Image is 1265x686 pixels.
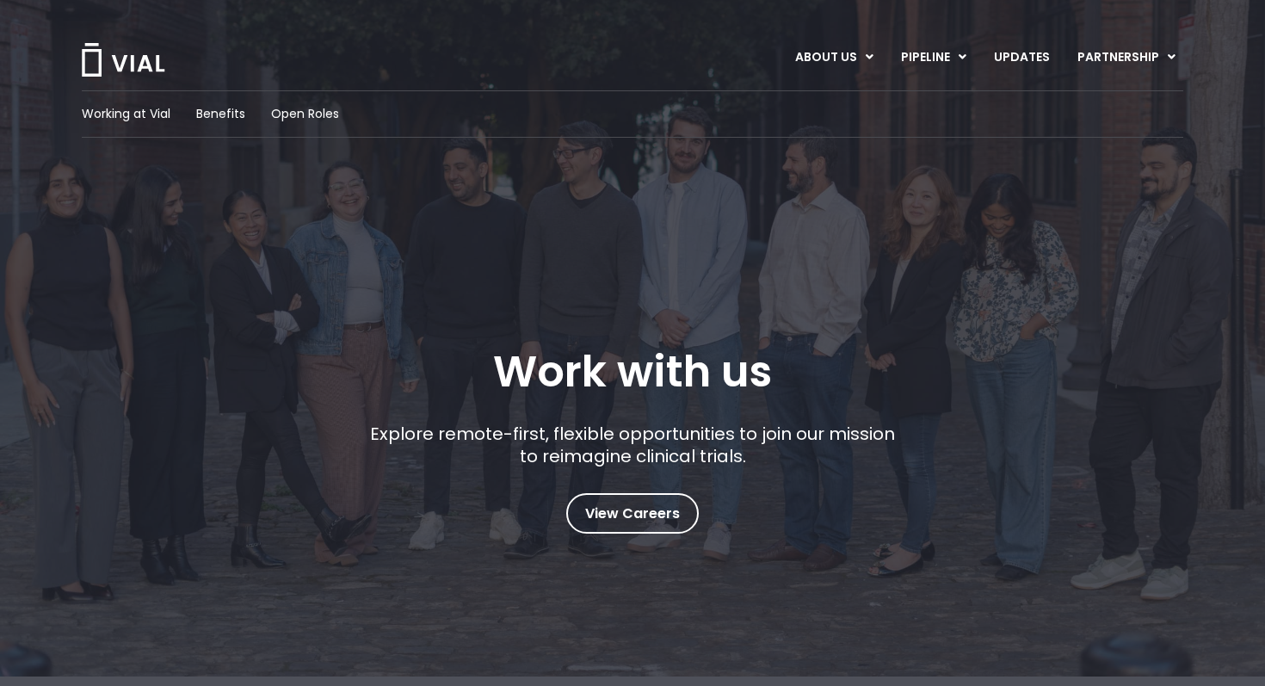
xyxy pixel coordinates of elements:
[781,43,886,72] a: ABOUT USMenu Toggle
[271,105,339,123] a: Open Roles
[196,105,245,123] a: Benefits
[887,43,979,72] a: PIPELINEMenu Toggle
[566,493,699,534] a: View Careers
[80,43,166,77] img: Vial Logo
[1064,43,1189,72] a: PARTNERSHIPMenu Toggle
[980,43,1063,72] a: UPDATES
[585,503,680,525] span: View Careers
[82,105,170,123] a: Working at Vial
[493,347,772,397] h1: Work with us
[364,423,902,467] p: Explore remote-first, flexible opportunities to join our mission to reimagine clinical trials.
